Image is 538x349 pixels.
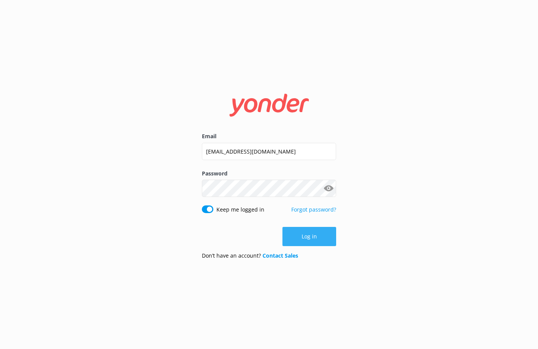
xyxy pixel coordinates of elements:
button: Show password [321,181,336,196]
a: Contact Sales [262,252,298,259]
p: Don’t have an account? [202,251,298,260]
label: Keep me logged in [216,205,264,214]
button: Log in [282,227,336,246]
a: Forgot password? [291,206,336,213]
input: user@emailaddress.com [202,143,336,160]
label: Password [202,169,336,178]
label: Email [202,132,336,141]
